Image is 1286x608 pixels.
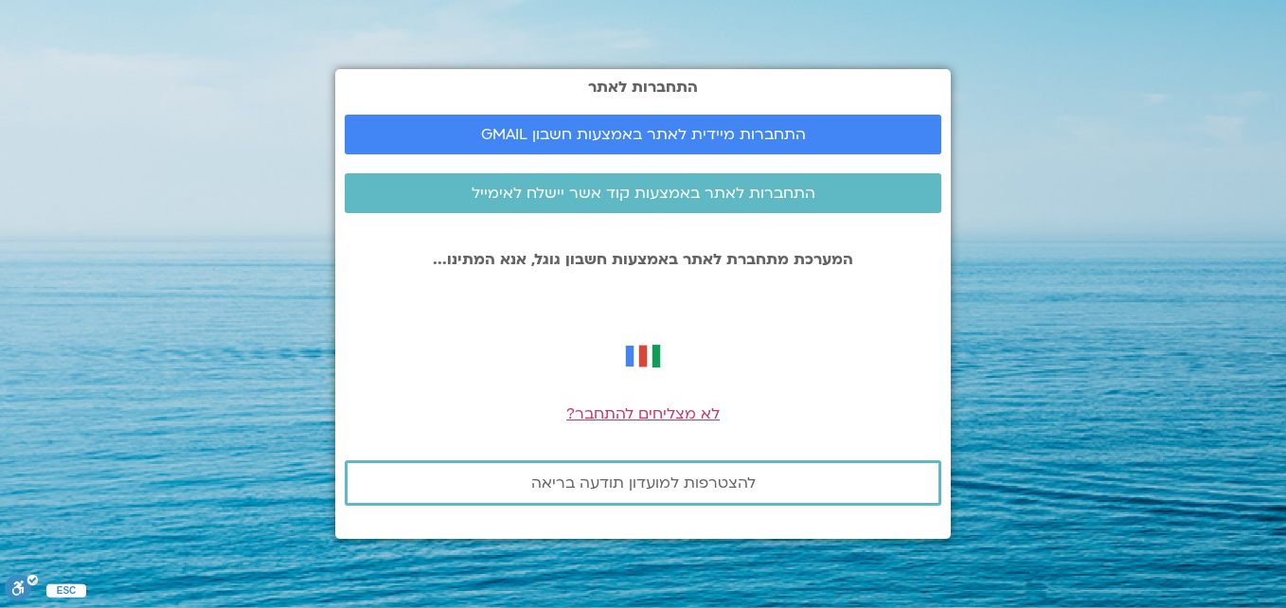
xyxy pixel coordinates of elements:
a: התחברות לאתר באמצעות קוד אשר יישלח לאימייל [345,173,941,213]
span: התחברות מיידית לאתר באמצעות חשבון GMAIL [481,126,806,143]
a: לא מצליחים להתחבר? [566,403,720,424]
span: להצטרפות למועדון תודעה בריאה [531,474,756,492]
span: התחברות לאתר באמצעות קוד אשר יישלח לאימייל [472,185,815,202]
a: התחברות מיידית לאתר באמצעות חשבון GMAIL [345,115,941,154]
a: להצטרפות למועדון תודעה בריאה [345,460,941,506]
p: המערכת מתחברת לאתר באמצעות חשבון גוגל, אנא המתינו... [345,251,941,268]
h2: התחברות לאתר [345,79,941,96]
